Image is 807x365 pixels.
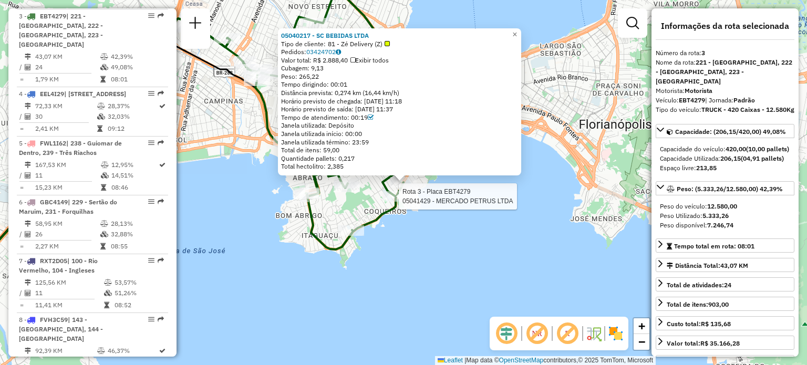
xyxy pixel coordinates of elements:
i: Distância Total [25,54,31,60]
a: Peso: (5.333,26/12.580,00) 42,39% [656,181,794,195]
div: Janela utilizada: Depósito [281,121,518,130]
span: Exibir rótulo [555,321,580,346]
i: % de utilização da cubagem [97,113,105,120]
td: / [19,62,24,72]
span: × [512,30,517,39]
div: Map data © contributors,© 2025 TomTom, Microsoft [435,356,656,365]
strong: EBT4279 [679,96,705,104]
span: 81 - Zé Delivery (Z) [328,40,390,48]
td: 30 [35,111,97,122]
em: Rota exportada [158,13,164,19]
a: Close popup [509,28,521,41]
td: 72,33 KM [35,101,97,111]
em: Rota exportada [158,257,164,264]
i: Distância Total [25,162,31,168]
img: Fluxo de ruas [585,325,602,342]
td: 42,39% [110,51,163,62]
strong: (10,00 pallets) [746,145,789,153]
strong: 3 [701,49,705,57]
div: Peso Utilizado: [660,211,790,221]
div: Capacidade do veículo: [660,144,790,154]
td: 51,26% [114,288,164,298]
td: 28,37% [107,101,158,111]
div: Horário previsto de chegada: [DATE] 11:18 [281,97,518,106]
span: + [638,319,645,332]
td: 24 [35,62,100,72]
i: % de utilização do peso [97,348,105,354]
i: % de utilização do peso [97,103,105,109]
i: Observações [336,49,341,55]
div: Total de itens: [667,300,729,309]
em: Opções [148,140,154,146]
div: Horário previsto de saída: [DATE] 11:37 [281,105,518,113]
a: Total de atividades:24 [656,277,794,291]
td: 08:55 [110,241,163,252]
i: Tempo total em rota [100,76,106,82]
i: % de utilização do peso [101,162,109,168]
i: % de utilização da cubagem [100,64,108,70]
span: Cubagem: 9,13 [281,64,324,72]
span: | [464,357,466,364]
span: Ocultar deslocamento [494,321,519,346]
span: 6 - [19,198,117,215]
i: Tempo total em rota [97,126,102,132]
span: | 100 - Rio Vermelho, 104 - Ingleses [19,257,98,274]
span: 8 - [19,316,103,342]
span: | 221 - [GEOGRAPHIC_DATA], 222 - [GEOGRAPHIC_DATA], 223 - [GEOGRAPHIC_DATA] [19,12,103,48]
i: Distância Total [25,348,31,354]
strong: 213,85 [696,164,717,172]
div: Distância prevista: 0,274 km (16,44 km/h) [281,89,518,97]
div: Total de itens: 59,00 [281,146,518,154]
div: Veículo: [656,96,794,105]
i: Distância Total [25,103,31,109]
td: / [19,170,24,181]
div: Valor total: [667,339,740,348]
em: Opções [148,199,154,205]
div: Tempo de atendimento: 00:19 [281,113,518,122]
a: Capacidade: (206,15/420,00) 49,08% [656,124,794,138]
span: − [638,335,645,348]
td: = [19,123,24,134]
a: Custo total:R$ 135,68 [656,316,794,330]
div: Motorista: [656,86,794,96]
a: Leaflet [438,357,463,364]
div: Capacidade Utilizada: [660,154,790,163]
strong: 24 [724,281,731,289]
span: Capacidade: (206,15/420,00) 49,08% [675,128,786,135]
strong: R$ 135,68 [701,320,731,328]
i: Total de Atividades [25,64,31,70]
span: EEL4I29 [40,90,64,98]
td: 46,37% [107,346,158,356]
div: Nome da rota: [656,58,794,86]
span: FWL1I62 [40,139,66,147]
div: Custo total: [667,319,731,329]
span: Tempo total em rota: 08:01 [674,242,754,250]
i: Distância Total [25,279,31,286]
strong: TRUCK - 420 Caixas - 12.580Kg [701,106,794,113]
i: % de utilização do peso [104,279,112,286]
span: 4 - [19,90,126,98]
i: Total de Atividades [25,231,31,237]
td: = [19,182,24,193]
i: % de utilização da cubagem [104,290,112,296]
span: GBC4149 [40,198,68,206]
strong: 221 - [GEOGRAPHIC_DATA], 222 - [GEOGRAPHIC_DATA], 223 - [GEOGRAPHIC_DATA] [656,58,792,85]
a: 05040217 - SC BEBIDAS LTDA [281,32,369,39]
td: 08:46 [111,182,158,193]
span: 43,07 KM [720,262,748,269]
span: Peso: (5.333,26/12.580,00) 42,39% [677,185,783,193]
td: 92,39 KM [35,346,97,356]
em: Opções [148,90,154,97]
a: Zoom in [634,318,649,334]
div: Pedidos: [281,48,518,56]
em: Opções [148,257,154,264]
td: 58,95 KM [35,218,100,229]
i: % de utilização do peso [100,54,108,60]
div: Capacidade: (206,15/420,00) 49,08% [656,140,794,177]
i: % de utilização da cubagem [101,172,109,179]
i: Tempo total em rota [101,184,106,191]
td: 11 [35,170,100,181]
span: RXT2D05 [40,257,67,265]
td: 125,56 KM [35,277,104,288]
td: 26 [35,229,100,239]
